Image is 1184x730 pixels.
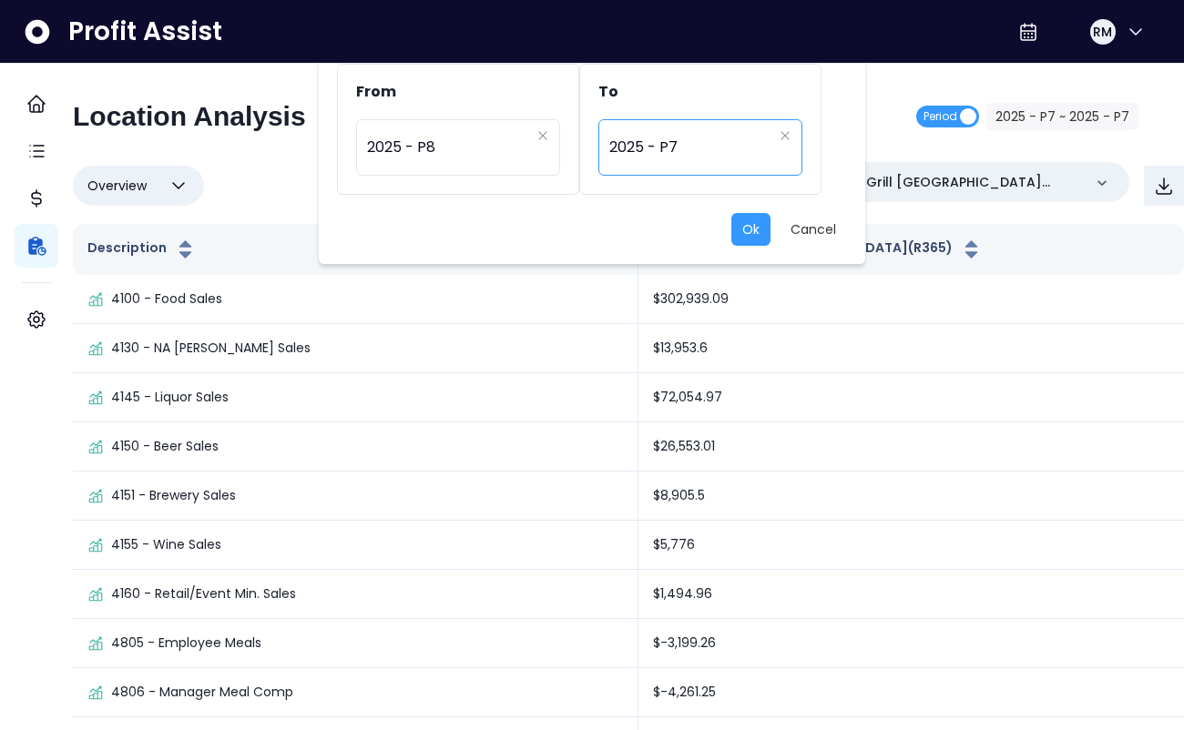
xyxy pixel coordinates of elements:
span: 2025 - P8 [367,127,530,168]
button: Clear [780,127,791,145]
span: Profit Assist [68,15,222,48]
span: 2025 - P7 [609,127,772,168]
button: Clear [537,127,548,145]
span: From [356,81,396,102]
svg: close [537,130,548,141]
button: Ok [731,213,771,246]
svg: close [780,130,791,141]
button: Cancel [780,213,847,246]
span: To [598,81,618,102]
span: RM [1093,23,1112,41]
